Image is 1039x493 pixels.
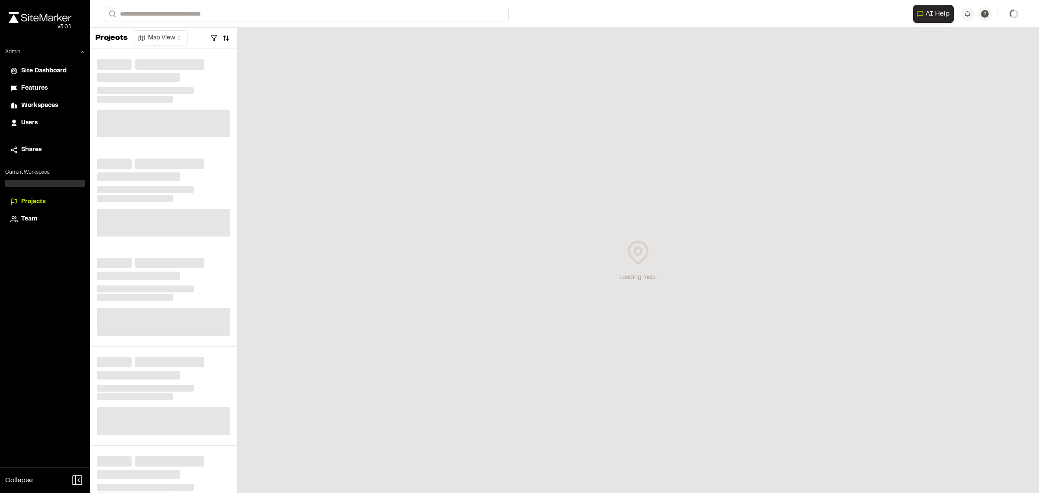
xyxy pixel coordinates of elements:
[10,101,80,110] a: Workspaces
[21,197,45,207] span: Projects
[5,169,85,176] p: Current Workspace
[21,101,58,110] span: Workspaces
[104,7,119,21] button: Search
[21,84,48,93] span: Features
[913,5,957,23] div: Open AI Assistant
[21,66,67,76] span: Site Dashboard
[10,66,80,76] a: Site Dashboard
[10,197,80,207] a: Projects
[5,48,20,56] p: Admin
[10,84,80,93] a: Features
[9,12,71,23] img: rebrand.png
[9,23,71,31] div: Oh geez...please don't...
[21,118,38,128] span: Users
[620,273,657,282] div: Loading map...
[10,118,80,128] a: Users
[926,9,950,19] span: AI Help
[10,145,80,155] a: Shares
[95,32,128,44] p: Projects
[21,214,37,224] span: Team
[913,5,954,23] button: Open AI Assistant
[10,214,80,224] a: Team
[5,475,33,486] span: Collapse
[21,145,42,155] span: Shares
